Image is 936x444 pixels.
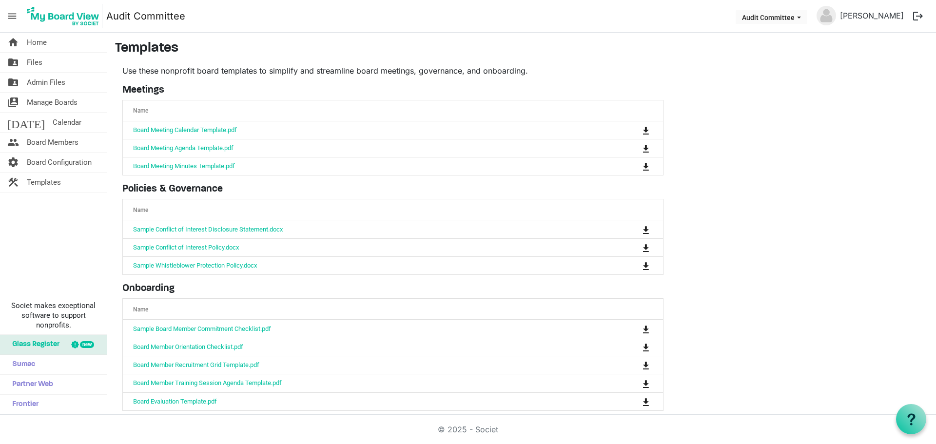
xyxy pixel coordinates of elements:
span: construction [7,173,19,192]
a: Board Member Orientation Checklist.pdf [133,343,243,350]
img: My Board View Logo [24,4,102,28]
span: Societ makes exceptional software to support nonprofits. [4,301,102,330]
span: settings [7,153,19,172]
td: Board Member Recruitment Grid Template.pdf is template cell column header Name [123,356,602,374]
td: is Command column column header [602,238,663,256]
a: My Board View Logo [24,4,106,28]
span: home [7,33,19,52]
button: logout [908,6,928,26]
button: Download [639,222,653,236]
span: Board Configuration [27,153,92,172]
button: Download [639,340,653,354]
a: [PERSON_NAME] [836,6,908,25]
button: Download [639,141,653,155]
button: Download [639,259,653,272]
td: Sample Conflict of Interest Disclosure Statement.docx is template cell column header Name [123,220,602,238]
td: is Command column column header [602,256,663,274]
span: Name [133,107,148,114]
h5: Policies & Governance [122,183,663,195]
span: folder_shared [7,53,19,72]
a: Audit Committee [106,6,185,26]
a: Sample Board Member Commitment Checklist.pdf [133,325,271,332]
span: folder_shared [7,73,19,92]
span: Board Members [27,133,78,152]
td: Sample Conflict of Interest Policy.docx is template cell column header Name [123,238,602,256]
span: [DATE] [7,113,45,132]
h5: Onboarding [122,283,663,294]
td: Sample Whistleblower Protection Policy.docx is template cell column header Name [123,256,602,274]
td: is Command column column header [602,320,663,337]
span: people [7,133,19,152]
span: Calendar [53,113,81,132]
button: Download [639,358,653,372]
span: Name [133,207,148,213]
span: Name [133,306,148,313]
span: Sumac [7,355,35,374]
span: Manage Boards [27,93,78,112]
span: Glass Register [7,335,59,354]
span: switch_account [7,93,19,112]
button: Download [639,395,653,408]
td: is Command column column header [602,392,663,410]
td: is Command column column header [602,220,663,238]
img: no-profile-picture.svg [817,6,836,25]
span: Admin Files [27,73,65,92]
span: Home [27,33,47,52]
span: Files [27,53,42,72]
a: Sample Conflict of Interest Disclosure Statement.docx [133,226,283,233]
a: Board Member Recruitment Grid Template.pdf [133,361,259,368]
td: Board Member Orientation Checklist.pdf is template cell column header Name [123,338,602,356]
td: Board Meeting Minutes Template.pdf is template cell column header Name [123,157,602,175]
a: Board Evaluation Template.pdf [133,398,217,405]
td: Sample Board Member Commitment Checklist.pdf is template cell column header Name [123,320,602,337]
h5: Meetings [122,84,663,96]
a: © 2025 - Societ [438,425,498,434]
a: Board Meeting Calendar Template.pdf [133,126,237,134]
p: Use these nonprofit board templates to simplify and streamline board meetings, governance, and on... [122,65,663,77]
button: Download [639,376,653,390]
td: is Command column column header [602,356,663,374]
a: Sample Conflict of Interest Policy.docx [133,244,239,251]
button: Download [639,123,653,137]
span: Frontier [7,395,39,414]
td: is Command column column header [602,338,663,356]
span: menu [3,7,21,25]
a: Board Member Training Session Agenda Template.pdf [133,379,282,386]
td: Board Meeting Calendar Template.pdf is template cell column header Name [123,121,602,139]
button: Download [639,159,653,173]
span: Partner Web [7,375,53,394]
a: Board Meeting Agenda Template.pdf [133,144,234,152]
div: new [80,341,94,348]
td: is Command column column header [602,374,663,392]
button: Download [639,241,653,254]
h3: Templates [115,40,928,57]
td: is Command column column header [602,139,663,157]
td: Board Member Training Session Agenda Template.pdf is template cell column header Name [123,374,602,392]
a: Sample Whistleblower Protection Policy.docx [133,262,257,269]
a: Board Meeting Minutes Template.pdf [133,162,235,170]
button: Audit Committee dropdownbutton [736,10,807,24]
td: Board Evaluation Template.pdf is template cell column header Name [123,392,602,410]
td: is Command column column header [602,157,663,175]
td: is Command column column header [602,121,663,139]
td: Board Meeting Agenda Template.pdf is template cell column header Name [123,139,602,157]
span: Templates [27,173,61,192]
button: Download [639,322,653,335]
